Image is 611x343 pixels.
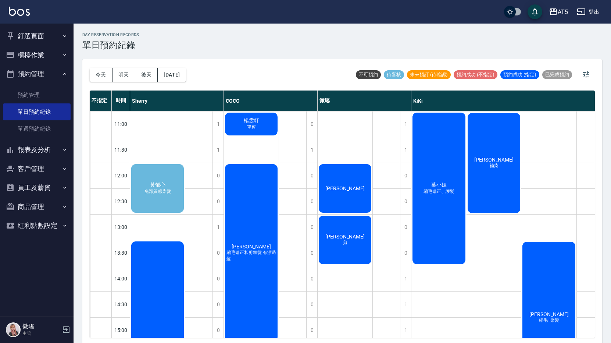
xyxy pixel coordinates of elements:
[3,103,71,120] a: 單日預約紀錄
[143,188,172,195] span: 免漂質感染髮
[112,163,130,188] div: 12:00
[130,91,224,111] div: Sherry
[306,163,317,188] div: 0
[318,91,411,111] div: 微瑤
[422,188,456,195] span: 縮毛矯正、護髮
[6,322,21,337] img: Person
[400,189,411,214] div: 0
[400,163,411,188] div: 0
[542,71,572,78] span: 已完成預約
[356,71,381,78] span: 不可預約
[306,292,317,317] div: 0
[384,71,404,78] span: 待審核
[212,163,224,188] div: 0
[230,244,272,250] span: [PERSON_NAME]
[135,68,158,82] button: 後天
[212,112,224,137] div: 1
[3,120,71,137] a: 單週預約紀錄
[306,240,317,266] div: 0
[306,215,317,240] div: 0
[212,318,224,343] div: 0
[306,189,317,214] div: 0
[324,185,366,191] span: [PERSON_NAME]
[112,68,135,82] button: 明天
[400,112,411,137] div: 1
[3,140,71,159] button: 報表及分析
[242,117,261,124] span: 楊雯軒
[430,182,448,188] span: 葉小姐
[558,7,568,17] div: AT5
[212,137,224,163] div: 1
[112,317,130,343] div: 15:00
[407,71,451,78] span: 未來預訂 (待確認)
[90,91,112,111] div: 不指定
[306,266,317,291] div: 0
[212,266,224,291] div: 0
[537,317,561,323] span: 縮毛+染髮
[112,91,130,111] div: 時間
[3,26,71,46] button: 釘選頁面
[454,71,497,78] span: 預約成功 (不指定)
[22,330,60,337] p: 主管
[158,68,186,82] button: [DATE]
[574,5,602,19] button: 登出
[473,157,515,163] span: [PERSON_NAME]
[400,318,411,343] div: 1
[3,64,71,84] button: 預約管理
[112,188,130,214] div: 12:30
[112,214,130,240] div: 13:00
[400,215,411,240] div: 0
[225,250,278,262] span: 縮毛矯正和剪頭髮 有漂過髮
[528,311,570,317] span: [PERSON_NAME]
[342,240,349,246] span: 剪
[212,292,224,317] div: 0
[3,216,71,235] button: 紅利點數設定
[528,4,542,19] button: save
[82,40,139,50] h3: 單日預約紀錄
[306,318,317,343] div: 0
[112,137,130,163] div: 11:30
[3,178,71,197] button: 員工及薪資
[112,111,130,137] div: 11:00
[3,46,71,65] button: 櫃檯作業
[306,137,317,163] div: 1
[212,189,224,214] div: 0
[82,32,139,37] h2: day Reservation records
[212,240,224,266] div: 0
[149,182,167,188] span: 黃郁心
[212,215,224,240] div: 1
[112,240,130,266] div: 13:30
[500,71,539,78] span: 預約成功 (指定)
[306,112,317,137] div: 0
[400,266,411,291] div: 1
[9,7,30,16] img: Logo
[400,137,411,163] div: 1
[488,163,500,169] span: 補染
[3,86,71,103] a: 預約管理
[546,4,571,20] button: AT5
[400,292,411,317] div: 1
[324,234,366,240] span: [PERSON_NAME]
[3,159,71,178] button: 客戶管理
[90,68,112,82] button: 今天
[112,291,130,317] div: 14:30
[224,91,318,111] div: COCO
[22,323,60,330] h5: 微瑤
[112,266,130,291] div: 14:00
[400,240,411,266] div: 0
[246,124,257,130] span: 單剪
[3,197,71,216] button: 商品管理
